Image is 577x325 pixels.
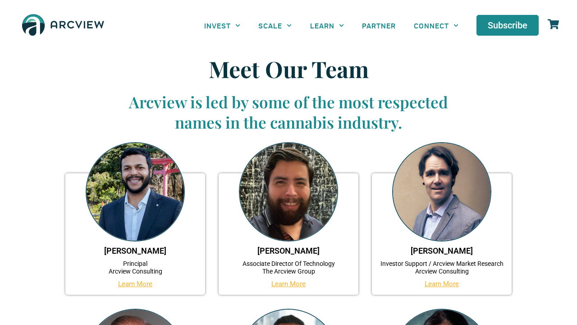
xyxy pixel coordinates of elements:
nav: Menu [195,15,467,36]
a: PrincipalArcview Consulting [109,260,162,275]
img: The Arcview Group [18,9,108,42]
a: Subscribe [476,15,539,36]
a: [PERSON_NAME] [411,246,473,255]
a: CONNECT [405,15,467,36]
span: Subscribe [488,21,527,30]
a: SCALE [249,15,301,36]
a: INVEST [195,15,249,36]
a: [PERSON_NAME] [104,246,166,255]
a: LEARN [301,15,353,36]
a: Learn More [271,280,306,288]
a: [PERSON_NAME] [257,246,320,255]
a: Learn More [425,280,459,288]
h1: Meet Our Team [113,56,464,83]
a: Associate Director Of TechnologyThe Arcview Group [243,260,335,275]
a: Investor Support / Arcview Market ResearchArcview Consulting [380,260,504,275]
a: PARTNER [353,15,405,36]
a: Learn More [118,280,152,288]
h3: Arcview is led by some of the most respected names in the cannabis industry. [113,92,464,133]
